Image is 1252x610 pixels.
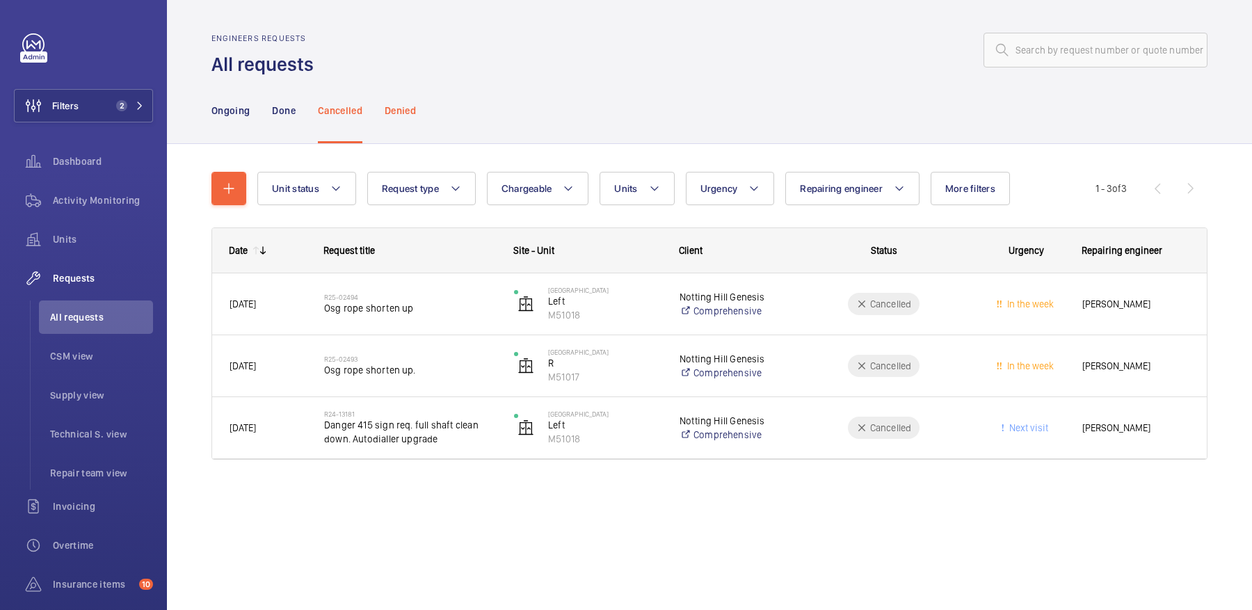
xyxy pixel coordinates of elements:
[548,370,661,384] p: M51017
[548,410,661,418] p: [GEOGRAPHIC_DATA]
[50,349,153,363] span: CSM view
[230,298,256,310] span: [DATE]
[324,418,496,446] span: Danger 415 sign req. full shaft clean down. Autodialler upgrade
[53,232,153,246] span: Units
[324,355,496,363] h2: R25-02493
[800,183,883,194] span: Repairing engineer
[548,348,661,356] p: [GEOGRAPHIC_DATA]
[382,183,439,194] span: Request type
[548,432,661,446] p: M51018
[548,294,661,308] p: Left
[680,290,780,304] p: Notting Hill Genesis
[513,245,554,256] span: Site - Unit
[517,358,534,374] img: elevator.svg
[1006,422,1048,433] span: Next visit
[614,183,637,194] span: Units
[324,363,496,377] span: Osg rope shorten up.
[229,245,248,256] div: Date
[50,466,153,480] span: Repair team view
[367,172,476,205] button: Request type
[548,356,661,370] p: R
[257,172,356,205] button: Unit status
[50,388,153,402] span: Supply view
[680,414,780,428] p: Notting Hill Genesis
[139,579,153,590] span: 10
[1082,358,1189,374] span: [PERSON_NAME]
[945,183,995,194] span: More filters
[548,308,661,322] p: M51018
[548,418,661,432] p: Left
[679,245,703,256] span: Client
[680,304,780,318] a: Comprehensive
[272,104,295,118] p: Done
[680,366,780,380] a: Comprehensive
[686,172,775,205] button: Urgency
[870,359,912,373] p: Cancelled
[871,245,897,256] span: Status
[700,183,738,194] span: Urgency
[1095,184,1127,193] span: 1 - 3 3
[230,360,256,371] span: [DATE]
[53,154,153,168] span: Dashboard
[230,422,256,433] span: [DATE]
[52,99,79,113] span: Filters
[211,33,322,43] h2: Engineers requests
[517,419,534,436] img: elevator.svg
[501,183,552,194] span: Chargeable
[1082,420,1189,436] span: [PERSON_NAME]
[870,421,912,435] p: Cancelled
[324,301,496,315] span: Osg rope shorten up
[116,100,127,111] span: 2
[211,104,250,118] p: Ongoing
[324,410,496,418] h2: R24-13181
[53,499,153,513] span: Invoicing
[211,51,322,77] h1: All requests
[324,293,496,301] h2: R25-02494
[1112,183,1121,194] span: of
[1009,245,1044,256] span: Urgency
[14,89,153,122] button: Filters2
[50,310,153,324] span: All requests
[931,172,1010,205] button: More filters
[318,104,362,118] p: Cancelled
[53,577,134,591] span: Insurance items
[323,245,375,256] span: Request title
[1004,360,1054,371] span: In the week
[272,183,319,194] span: Unit status
[1004,298,1054,310] span: In the week
[53,538,153,552] span: Overtime
[984,33,1207,67] input: Search by request number or quote number
[680,352,780,366] p: Notting Hill Genesis
[487,172,589,205] button: Chargeable
[548,286,661,294] p: [GEOGRAPHIC_DATA]
[1082,245,1162,256] span: Repairing engineer
[600,172,674,205] button: Units
[53,271,153,285] span: Requests
[385,104,416,118] p: Denied
[785,172,920,205] button: Repairing engineer
[870,297,912,311] p: Cancelled
[517,296,534,312] img: elevator.svg
[50,427,153,441] span: Technical S. view
[1082,296,1189,312] span: [PERSON_NAME]
[53,193,153,207] span: Activity Monitoring
[680,428,780,442] a: Comprehensive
